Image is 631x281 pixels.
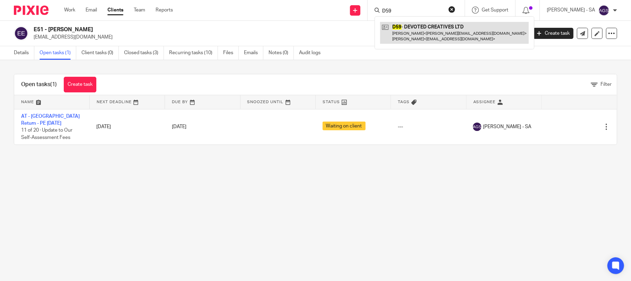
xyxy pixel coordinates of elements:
a: Audit logs [299,46,326,60]
span: [PERSON_NAME] - SA [483,123,531,130]
p: [PERSON_NAME] - SA [547,7,595,14]
a: Client tasks (0) [81,46,119,60]
img: svg%3E [598,5,610,16]
td: [DATE] [89,109,165,144]
div: --- [398,123,459,130]
a: AT - [GEOGRAPHIC_DATA] Return - PE [DATE] [21,114,80,126]
span: Filter [601,82,612,87]
img: Pixie [14,6,49,15]
a: Details [14,46,34,60]
a: Create task [64,77,96,92]
a: Work [64,7,75,14]
a: Closed tasks (3) [124,46,164,60]
span: Status [323,100,340,104]
span: (1) [50,82,57,87]
span: Tags [398,100,410,104]
a: Notes (0) [269,46,294,60]
span: Snoozed Until [247,100,284,104]
span: Get Support [482,8,508,13]
span: [DATE] [172,124,186,129]
span: Waiting on client [323,122,366,130]
h1: Open tasks [21,81,57,88]
a: Files [223,46,239,60]
a: Reports [156,7,173,14]
a: Email [86,7,97,14]
a: Create task [533,28,573,39]
a: Team [134,7,145,14]
a: Recurring tasks (10) [169,46,218,60]
a: Emails [244,46,263,60]
p: [EMAIL_ADDRESS][DOMAIN_NAME] [34,34,523,41]
a: Open tasks (1) [40,46,76,60]
input: Search [382,8,444,15]
a: Clients [107,7,123,14]
h2: E51 - [PERSON_NAME] [34,26,425,33]
button: Clear [448,6,455,13]
span: 11 of 20 · Update to Our Self-Assessment Fees [21,128,72,140]
img: svg%3E [473,123,481,131]
img: svg%3E [14,26,28,41]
